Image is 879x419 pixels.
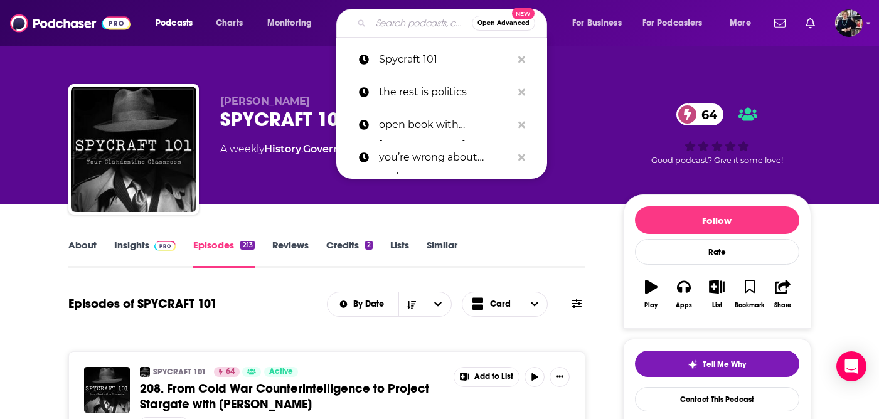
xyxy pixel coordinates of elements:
[836,351,866,381] div: Open Intercom Messenger
[474,372,513,381] span: Add to List
[835,9,863,37] img: User Profile
[700,272,733,317] button: List
[550,367,570,387] button: Show More Button
[635,351,799,377] button: tell me why sparkleTell Me Why
[379,109,512,141] p: open book with anthony
[735,302,764,309] div: Bookmark
[801,13,820,34] a: Show notifications dropdown
[336,76,547,109] a: the rest is politics
[563,13,637,33] button: open menu
[336,43,547,76] a: Spycraft 101
[153,367,206,377] a: SPYCRAFT 101
[353,300,388,309] span: By Date
[425,292,451,316] button: open menu
[220,142,481,157] div: A weekly podcast
[220,95,310,107] span: [PERSON_NAME]
[835,9,863,37] button: Show profile menu
[264,143,301,155] a: History
[71,87,196,212] img: SPYCRAFT 101
[688,359,698,369] img: tell me why sparkle
[477,20,530,26] span: Open Advanced
[766,272,799,317] button: Share
[835,9,863,37] span: Logged in as ndewey
[730,14,751,32] span: More
[226,366,235,378] span: 64
[676,103,723,125] a: 64
[454,368,519,386] button: Show More Button
[390,239,409,268] a: Lists
[208,13,250,33] a: Charts
[216,14,243,32] span: Charts
[156,14,193,32] span: Podcasts
[140,367,150,377] img: SPYCRAFT 101
[689,103,723,125] span: 64
[379,43,512,76] p: Spycraft 101
[427,239,457,268] a: Similar
[328,300,398,309] button: open menu
[733,272,766,317] button: Bookmark
[258,13,328,33] button: open menu
[326,239,373,268] a: Credits2
[269,366,293,378] span: Active
[301,143,303,155] span: ,
[635,387,799,411] a: Contact This Podcast
[68,239,97,268] a: About
[267,14,312,32] span: Monitoring
[336,141,547,174] a: you’re wrong about podcast
[721,13,767,33] button: open menu
[240,241,254,250] div: 213
[398,292,425,316] button: Sort Direction
[462,292,548,317] button: Choose View
[365,241,373,250] div: 2
[303,143,368,155] a: Government
[68,296,217,312] h1: Episodes of SPYCRAFT 101
[712,302,722,309] div: List
[114,239,176,268] a: InsightsPodchaser Pro
[154,241,176,251] img: Podchaser Pro
[769,13,791,34] a: Show notifications dropdown
[651,156,783,165] span: Good podcast? Give it some love!
[140,381,445,412] a: 208. From Cold War Counterintelligence to Project Stargate with [PERSON_NAME]
[676,302,692,309] div: Apps
[635,206,799,234] button: Follow
[512,8,535,19] span: New
[379,76,512,109] p: the rest is politics
[336,109,547,141] a: open book with [PERSON_NAME]
[348,9,559,38] div: Search podcasts, credits, & more...
[147,13,209,33] button: open menu
[214,367,240,377] a: 64
[371,13,472,33] input: Search podcasts, credits, & more...
[327,292,452,317] h2: Choose List sort
[272,239,309,268] a: Reviews
[140,381,429,412] span: 208. From Cold War Counterintelligence to Project Stargate with [PERSON_NAME]
[490,300,511,309] span: Card
[379,141,512,174] p: you’re wrong about podcast
[635,272,668,317] button: Play
[572,14,622,32] span: For Business
[10,11,131,35] img: Podchaser - Follow, Share and Rate Podcasts
[644,302,658,309] div: Play
[264,367,298,377] a: Active
[623,95,811,173] div: 64Good podcast? Give it some love!
[703,359,746,369] span: Tell Me Why
[642,14,703,32] span: For Podcasters
[668,272,700,317] button: Apps
[774,302,791,309] div: Share
[635,239,799,265] div: Rate
[193,239,254,268] a: Episodes213
[472,16,535,31] button: Open AdvancedNew
[84,367,130,413] img: 208. From Cold War Counterintelligence to Project Stargate with Bill Ray
[634,13,721,33] button: open menu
